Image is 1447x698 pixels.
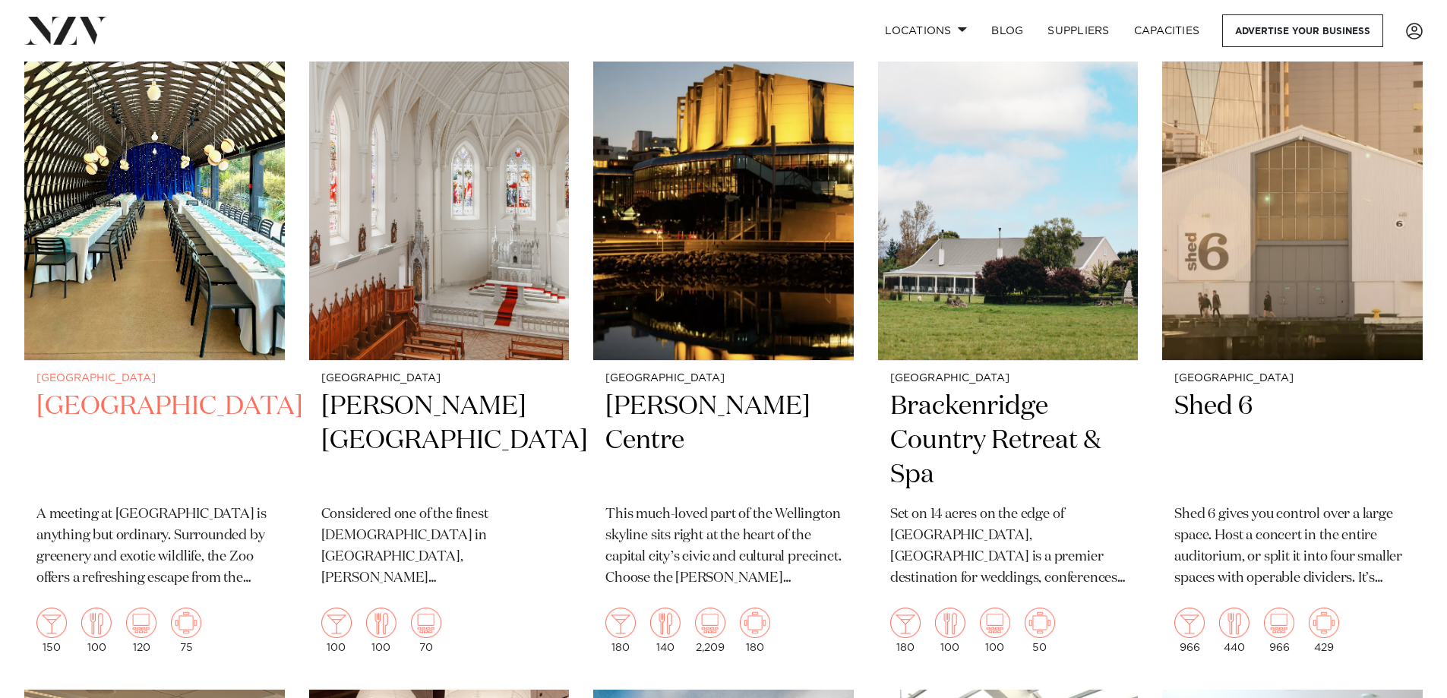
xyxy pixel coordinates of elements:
[935,608,965,638] img: dining.png
[695,608,725,638] img: theatre.png
[1174,608,1205,638] img: cocktail.png
[36,504,273,589] p: A meeting at [GEOGRAPHIC_DATA] is anything but ordinary. Surrounded by greenery and exotic wildli...
[878,11,1139,665] a: [GEOGRAPHIC_DATA] Brackenridge Country Retreat & Spa Set on 14 acres on the edge of [GEOGRAPHIC_D...
[24,17,107,44] img: nzv-logo.png
[1162,11,1423,665] a: [GEOGRAPHIC_DATA] Shed 6 Shed 6 gives you control over a large space. Host a concert in the entir...
[81,608,112,653] div: 100
[321,608,352,638] img: cocktail.png
[1222,14,1383,47] a: Advertise your business
[1025,608,1055,638] img: meeting.png
[650,608,681,653] div: 140
[321,504,558,589] p: Considered one of the finest [DEMOGRAPHIC_DATA] in [GEOGRAPHIC_DATA], [PERSON_NAME][GEOGRAPHIC_DA...
[1264,608,1294,638] img: theatre.png
[1122,14,1212,47] a: Capacities
[695,608,725,653] div: 2,209
[605,504,842,589] p: This much-loved part of the Wellington skyline sits right at the heart of the capital city’s civi...
[366,608,397,638] img: dining.png
[36,608,67,638] img: cocktail.png
[1035,14,1121,47] a: SUPPLIERS
[605,373,842,384] small: [GEOGRAPHIC_DATA]
[411,608,441,638] img: theatre.png
[980,608,1010,653] div: 100
[980,608,1010,638] img: theatre.png
[605,608,636,653] div: 180
[81,608,112,638] img: dining.png
[411,608,441,653] div: 70
[321,373,558,384] small: [GEOGRAPHIC_DATA]
[1174,504,1411,589] p: Shed 6 gives you control over a large space. Host a concert in the entire auditorium, or split it...
[593,11,854,665] a: [GEOGRAPHIC_DATA] [PERSON_NAME] Centre This much-loved part of the Wellington skyline sits right ...
[36,608,67,653] div: 150
[890,390,1126,492] h2: Brackenridge Country Retreat & Spa
[126,608,156,653] div: 120
[1025,608,1055,653] div: 50
[36,373,273,384] small: [GEOGRAPHIC_DATA]
[309,11,570,665] a: [GEOGRAPHIC_DATA] [PERSON_NAME][GEOGRAPHIC_DATA] Considered one of the finest [DEMOGRAPHIC_DATA] ...
[1174,390,1411,492] h2: Shed 6
[605,608,636,638] img: cocktail.png
[1174,608,1205,653] div: 966
[890,504,1126,589] p: Set on 14 acres on the edge of [GEOGRAPHIC_DATA], [GEOGRAPHIC_DATA] is a premier destination for ...
[650,608,681,638] img: dining.png
[979,14,1035,47] a: BLOG
[1219,608,1250,638] img: dining.png
[935,608,965,653] div: 100
[1174,373,1411,384] small: [GEOGRAPHIC_DATA]
[890,608,921,653] div: 180
[605,390,842,492] h2: [PERSON_NAME] Centre
[321,390,558,492] h2: [PERSON_NAME][GEOGRAPHIC_DATA]
[1309,608,1339,653] div: 429
[171,608,201,653] div: 75
[873,14,979,47] a: Locations
[321,608,352,653] div: 100
[1264,608,1294,653] div: 966
[740,608,770,638] img: meeting.png
[366,608,397,653] div: 100
[171,608,201,638] img: meeting.png
[740,608,770,653] div: 180
[890,373,1126,384] small: [GEOGRAPHIC_DATA]
[36,390,273,492] h2: [GEOGRAPHIC_DATA]
[24,11,285,665] a: [GEOGRAPHIC_DATA] [GEOGRAPHIC_DATA] A meeting at [GEOGRAPHIC_DATA] is anything but ordinary. Surr...
[1309,608,1339,638] img: meeting.png
[126,608,156,638] img: theatre.png
[1219,608,1250,653] div: 440
[890,608,921,638] img: cocktail.png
